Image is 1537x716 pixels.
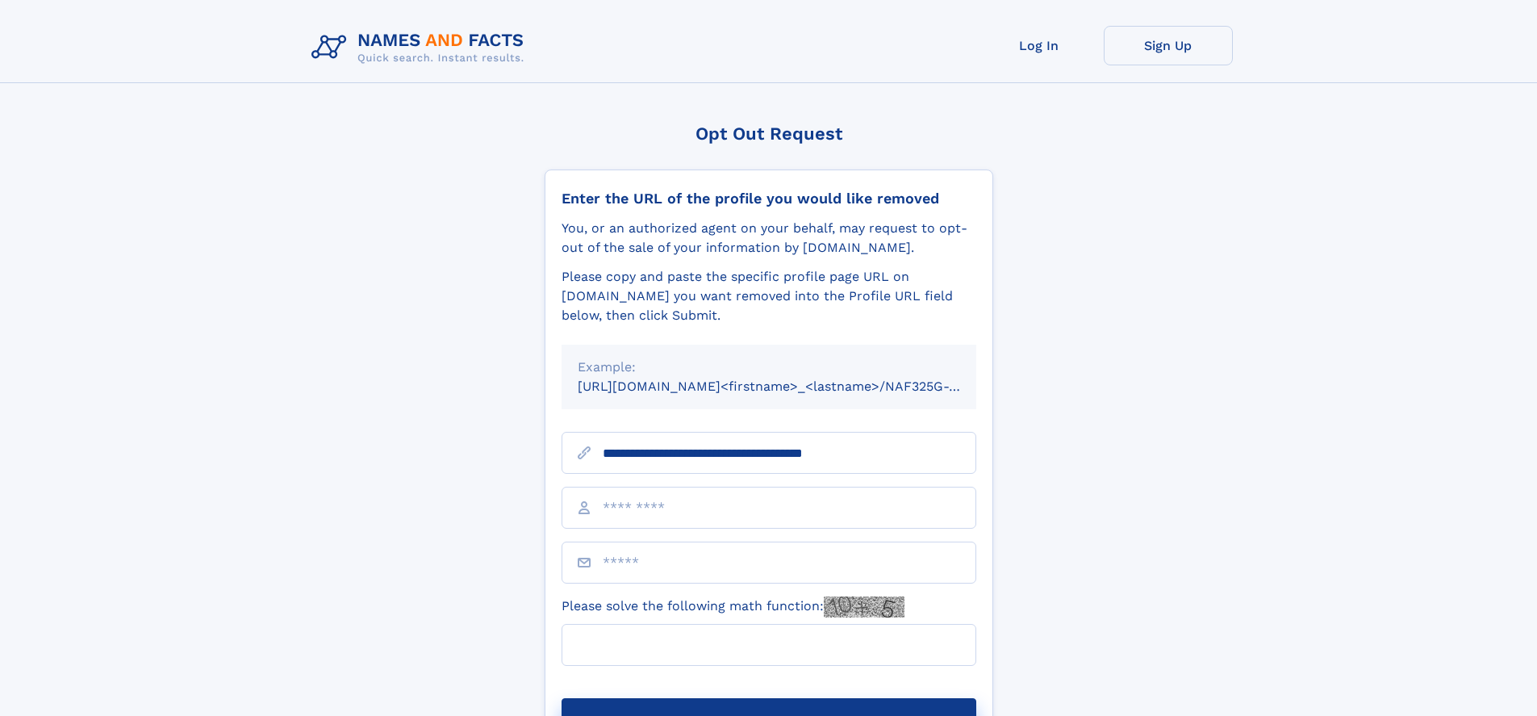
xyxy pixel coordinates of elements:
div: Please copy and paste the specific profile page URL on [DOMAIN_NAME] you want removed into the Pr... [562,267,976,325]
label: Please solve the following math function: [562,597,904,618]
img: Logo Names and Facts [305,26,537,69]
a: Sign Up [1104,26,1233,65]
div: You, or an authorized agent on your behalf, may request to opt-out of the sale of your informatio... [562,219,976,258]
a: Log In [975,26,1104,65]
small: [URL][DOMAIN_NAME]<firstname>_<lastname>/NAF325G-xxxxxxxx [578,379,1007,394]
div: Opt Out Request [545,124,993,144]
div: Example: [578,358,960,377]
div: Enter the URL of the profile you would like removed [562,190,976,207]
